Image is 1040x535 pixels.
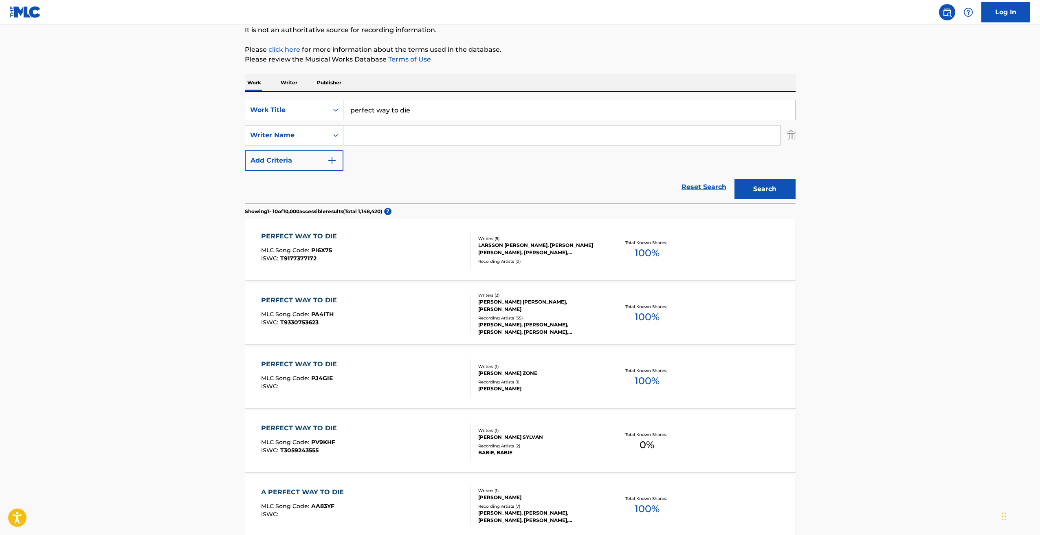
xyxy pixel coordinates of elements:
[960,4,976,20] div: Help
[10,6,41,18] img: MLC Logo
[261,487,348,497] div: A PERFECT WAY TO DIE
[245,100,796,203] form: Search Form
[278,74,300,91] p: Writer
[280,447,319,454] span: T3059243555
[311,247,332,254] span: PI6X75
[261,511,280,518] span: ISWC :
[250,105,323,115] div: Work Title
[245,219,796,280] a: PERFECT WAY TO DIEMLC Song Code:PI6X75ISWC:T9177377172Writers (5)LARSSON [PERSON_NAME], [PERSON_N...
[245,45,796,55] p: Please for more information about the terms used in the database.
[635,246,660,260] span: 100 %
[478,434,601,441] div: [PERSON_NAME] SYLVAN
[311,310,334,318] span: PA4ITH
[387,55,431,63] a: Terms of Use
[939,4,955,20] a: Public Search
[261,231,341,241] div: PERFECT WAY TO DIE
[478,315,601,321] div: Recording Artists ( 55 )
[635,502,660,516] span: 100 %
[478,298,601,313] div: [PERSON_NAME] [PERSON_NAME], [PERSON_NAME]
[478,503,601,509] div: Recording Artists ( 7 )
[478,292,601,298] div: Writers ( 2 )
[787,125,796,145] img: Delete Criterion
[942,7,952,17] img: search
[478,363,601,370] div: Writers ( 1 )
[625,495,669,502] p: Total Known Shares:
[250,130,323,140] div: Writer Name
[261,255,280,262] span: ISWC :
[625,304,669,310] p: Total Known Shares:
[314,74,344,91] p: Publisher
[635,374,660,388] span: 100 %
[261,383,280,390] span: ISWC :
[478,443,601,449] div: Recording Artists ( 2 )
[734,179,796,199] button: Search
[478,258,601,264] div: Recording Artists ( 0 )
[245,25,796,35] p: It is not an authoritative source for recording information.
[261,447,280,454] span: ISWC :
[261,438,311,446] span: MLC Song Code :
[478,449,601,456] div: BABIE, BABIE
[245,74,264,91] p: Work
[245,283,796,344] a: PERFECT WAY TO DIEMLC Song Code:PA4ITHISWC:T9330753623Writers (2)[PERSON_NAME] [PERSON_NAME], [PE...
[478,370,601,377] div: [PERSON_NAME] ZONE
[261,502,311,510] span: MLC Song Code :
[311,438,335,446] span: PV9KHF
[245,411,796,472] a: PERFECT WAY TO DIEMLC Song Code:PV9KHFISWC:T3059243555Writers (1)[PERSON_NAME] SYLVANRecording Ar...
[245,55,796,64] p: Please review the Musical Works Database
[261,310,311,318] span: MLC Song Code :
[478,509,601,524] div: [PERSON_NAME], [PERSON_NAME], [PERSON_NAME], [PERSON_NAME], [PERSON_NAME]
[981,2,1030,22] a: Log In
[327,156,337,165] img: 9d2ae6d4665cec9f34b9.svg
[280,319,319,326] span: T9330753623
[478,242,601,256] div: LARSSON [PERSON_NAME], [PERSON_NAME] [PERSON_NAME], [PERSON_NAME], [PERSON_NAME] [PERSON_NAME], L...
[245,208,382,215] p: Showing 1 - 10 of 10,000 accessible results (Total 1,148,420 )
[261,247,311,254] span: MLC Song Code :
[268,46,300,53] a: click here
[478,385,601,392] div: [PERSON_NAME]
[280,255,317,262] span: T9177377172
[311,502,334,510] span: AA83YF
[635,310,660,324] span: 100 %
[261,319,280,326] span: ISWC :
[311,374,333,382] span: PJ4GIE
[963,7,973,17] img: help
[245,347,796,408] a: PERFECT WAY TO DIEMLC Song Code:PJ4GIEISWC:Writers (1)[PERSON_NAME] ZONERecording Artists (1)[PER...
[677,178,730,196] a: Reset Search
[478,236,601,242] div: Writers ( 5 )
[478,379,601,385] div: Recording Artists ( 1 )
[625,240,669,246] p: Total Known Shares:
[478,494,601,501] div: [PERSON_NAME]
[478,427,601,434] div: Writers ( 1 )
[1002,504,1007,528] div: Drag
[625,432,669,438] p: Total Known Shares:
[261,295,341,305] div: PERFECT WAY TO DIE
[478,488,601,494] div: Writers ( 1 )
[478,321,601,336] div: [PERSON_NAME], [PERSON_NAME], [PERSON_NAME], [PERSON_NAME], [PERSON_NAME]
[261,374,311,382] span: MLC Song Code :
[999,496,1040,535] iframe: Chat Widget
[261,359,341,369] div: PERFECT WAY TO DIE
[384,208,391,215] span: ?
[245,150,343,171] button: Add Criteria
[261,423,341,433] div: PERFECT WAY TO DIE
[625,368,669,374] p: Total Known Shares:
[640,438,654,452] span: 0 %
